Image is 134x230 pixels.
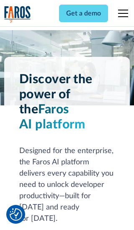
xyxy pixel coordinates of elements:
button: Cookie Settings [10,208,22,221]
img: Logo of the analytics and reporting company Faros. [4,6,31,23]
img: Revisit consent button [10,208,22,221]
a: Get a demo [59,5,108,22]
h1: Discover the power of the [19,72,115,132]
a: home [4,6,31,23]
span: Faros AI platform [19,103,85,131]
div: menu [113,3,130,23]
div: Designed for the enterprise, the Faros AI platform delivers every capability you need to unlock d... [19,146,115,225]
